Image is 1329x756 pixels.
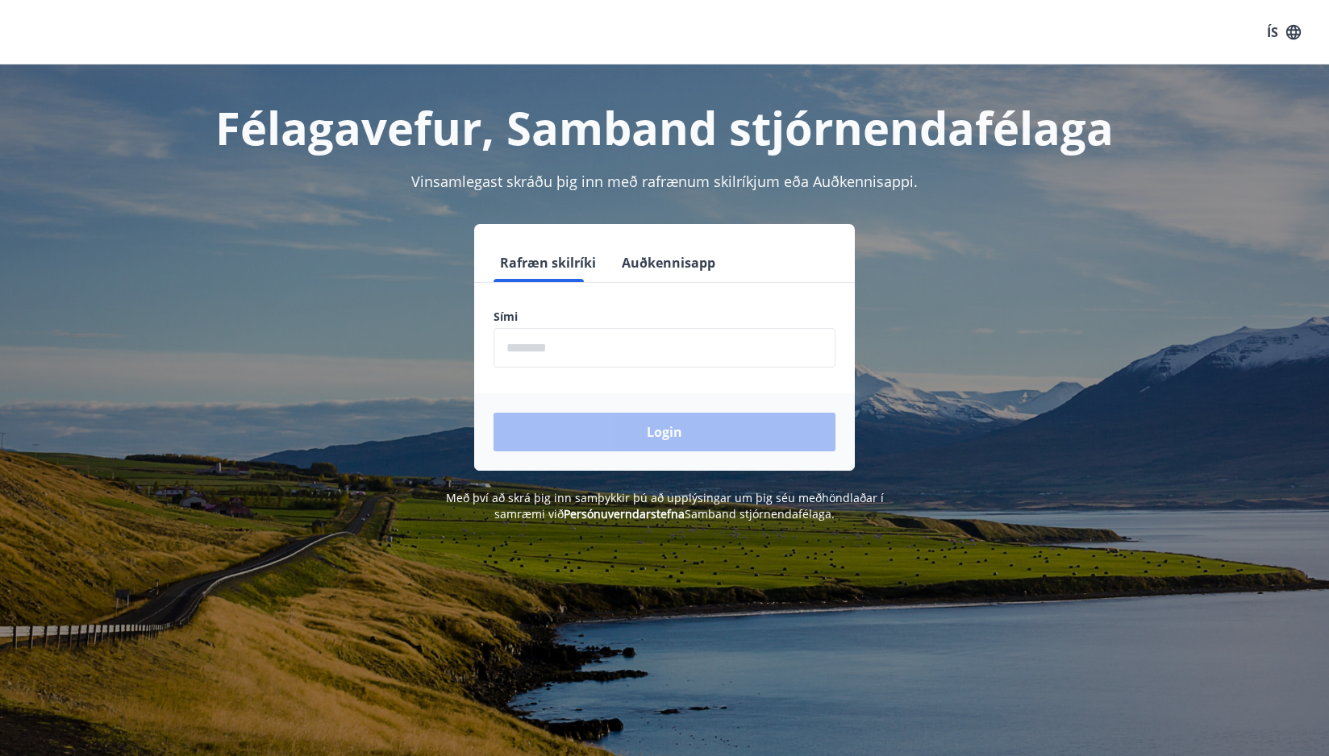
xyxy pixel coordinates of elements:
[564,506,685,521] a: Persónuverndarstefna
[411,172,918,191] span: Vinsamlegast skráðu þig inn með rafrænum skilríkjum eða Auðkennisappi.
[494,309,835,325] label: Sími
[1258,18,1310,47] button: ÍS
[446,490,884,521] span: Með því að skrá þig inn samþykkir þú að upplýsingar um þig séu meðhöndlaðar í samræmi við Samband...
[494,243,602,282] button: Rafræn skilríki
[615,243,722,282] button: Auðkennisapp
[103,97,1226,158] h1: Félagavefur, Samband stjórnendafélaga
